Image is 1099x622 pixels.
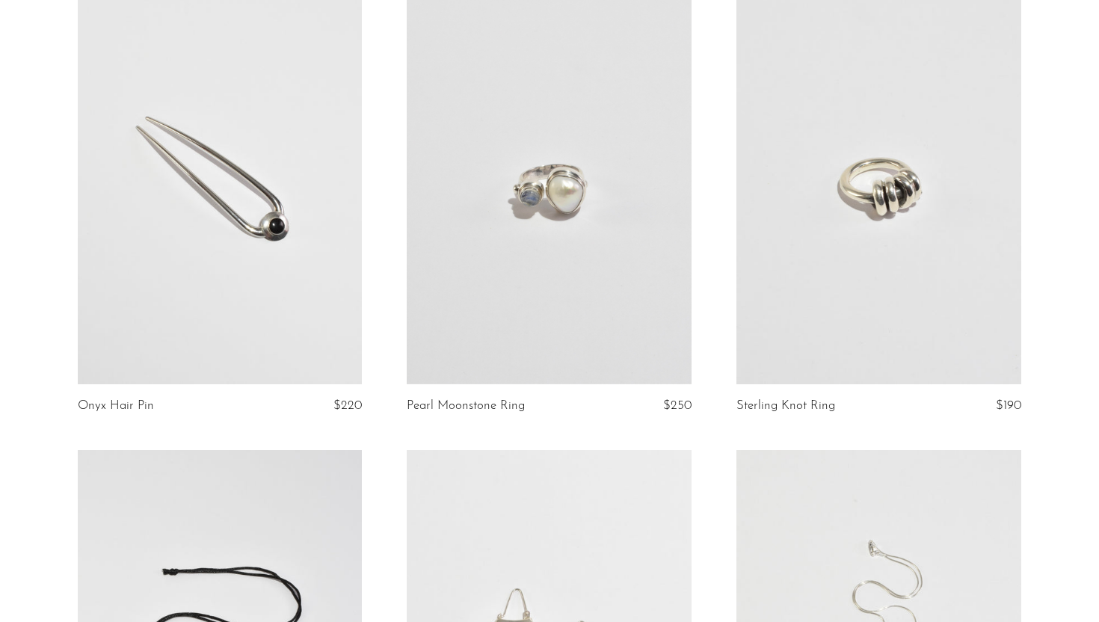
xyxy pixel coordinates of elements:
[996,399,1021,412] span: $190
[407,399,525,413] a: Pearl Moonstone Ring
[663,399,692,412] span: $250
[736,399,835,413] a: Sterling Knot Ring
[333,399,362,412] span: $220
[78,399,154,413] a: Onyx Hair Pin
